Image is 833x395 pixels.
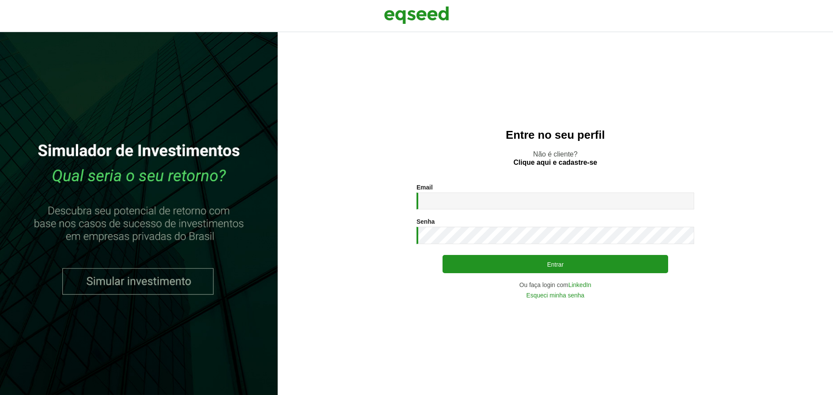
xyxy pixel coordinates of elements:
[526,292,584,298] a: Esqueci minha senha
[443,255,668,273] button: Entrar
[416,184,433,190] label: Email
[416,282,694,288] div: Ou faça login com
[295,150,816,166] p: Não é cliente?
[416,219,435,225] label: Senha
[514,159,597,166] a: Clique aqui e cadastre-se
[568,282,591,288] a: LinkedIn
[295,129,816,141] h2: Entre no seu perfil
[384,4,449,26] img: EqSeed Logo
